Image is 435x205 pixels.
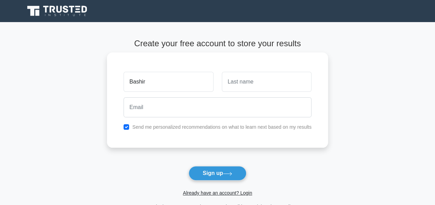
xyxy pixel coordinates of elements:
input: Last name [222,72,311,92]
input: First name [124,72,213,92]
h4: Create your free account to store your results [107,39,328,49]
button: Sign up [189,166,247,180]
a: Already have an account? Login [183,190,252,196]
input: Email [124,97,311,117]
label: Send me personalized recommendations on what to learn next based on my results [132,124,311,130]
